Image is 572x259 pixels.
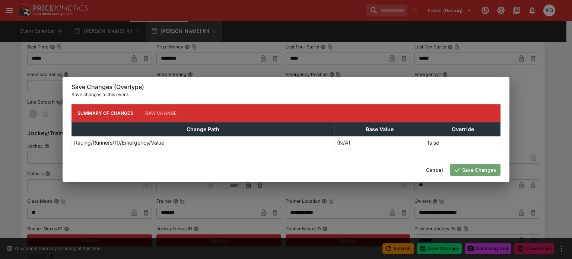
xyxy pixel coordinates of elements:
h6: Save Changes (Overtype) [71,83,500,91]
button: Save Changes [450,164,500,176]
p: Racing/Runners/10/Emergency/Value [74,139,164,146]
td: false [425,136,500,149]
th: Change Path [72,122,335,136]
th: Base Value [334,122,425,136]
button: Raw Change [139,104,183,122]
button: Summary of Changes [71,104,139,122]
th: Override [425,122,500,136]
td: (N/A) [334,136,425,149]
button: Cancel [422,164,447,176]
p: Save changes to this event. [71,91,500,98]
